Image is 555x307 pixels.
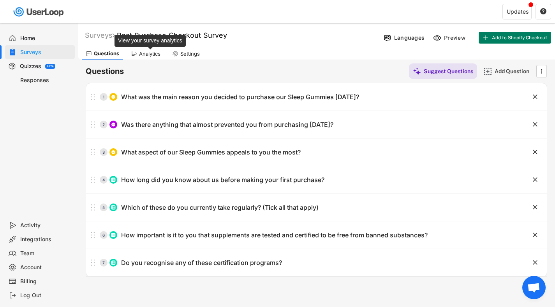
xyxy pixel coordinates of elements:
[541,67,543,75] text: 
[100,261,107,265] div: 7
[531,148,539,156] button: 
[413,67,421,75] img: MagicMajor%20%28Purple%29.svg
[117,31,227,39] font: Post Purchase Checkout Survey
[20,63,41,70] div: Quizzes
[94,50,119,57] div: Questions
[86,66,124,77] h6: Questions
[20,35,72,42] div: Home
[533,231,537,239] text: 
[47,65,54,68] div: BETA
[20,250,72,257] div: Team
[111,122,116,127] img: ConversationMinor.svg
[100,178,107,182] div: 4
[111,205,116,210] img: ListMajor.svg
[533,175,537,184] text: 
[121,203,319,212] div: Which of these do you currently take regularly? (Tick all that apply)
[111,233,116,237] img: ListMajor.svg
[121,231,428,239] div: How important is it to you that supplements are tested and certified to be free from banned subst...
[85,31,115,40] div: Surveys
[20,236,72,243] div: Integrations
[111,260,116,265] img: ListMajor.svg
[121,259,282,267] div: Do you recognise any of these certification programs?
[533,258,537,267] text: 
[20,264,72,271] div: Account
[531,231,539,239] button: 
[111,150,116,154] img: CircleTickMinorWhite.svg
[121,121,333,129] div: Was there anything that almost prevented you from purchasing [DATE]?
[533,93,537,101] text: 
[100,150,107,154] div: 3
[424,68,473,75] div: Suggest Questions
[121,93,359,101] div: What was the main reason you decided to purchase our Sleep Gummies [DATE]?
[479,32,551,44] button: Add to Shopify Checkout
[100,95,107,99] div: 1
[100,233,107,237] div: 6
[180,51,200,57] div: Settings
[540,8,547,15] button: 
[121,176,324,184] div: How long did you know about us before making your first purchase?
[522,276,546,299] div: Open chat
[20,77,72,84] div: Responses
[20,278,72,285] div: Billing
[20,49,72,56] div: Surveys
[537,65,545,77] button: 
[111,95,116,99] img: CircleTickMinorWhite.svg
[533,203,537,211] text: 
[484,67,492,75] img: AddMajor.svg
[100,205,107,209] div: 5
[533,148,537,156] text: 
[444,34,467,41] div: Preview
[12,4,67,20] img: userloop-logo-01.svg
[531,93,539,101] button: 
[531,203,539,211] button: 
[531,176,539,184] button: 
[111,177,116,182] img: ListMajor.svg
[100,123,107,126] div: 2
[531,121,539,128] button: 
[540,8,546,15] text: 
[492,35,547,40] span: Add to Shopify Checkout
[139,51,160,57] div: Analytics
[495,68,534,75] div: Add Question
[507,9,529,14] div: Updates
[533,120,537,128] text: 
[121,148,301,156] div: What aspect of our Sleep Gummies appeals to you the most?
[20,292,72,299] div: Log Out
[531,259,539,267] button: 
[394,34,425,41] div: Languages
[383,34,391,42] img: Language%20Icon.svg
[20,222,72,229] div: Activity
